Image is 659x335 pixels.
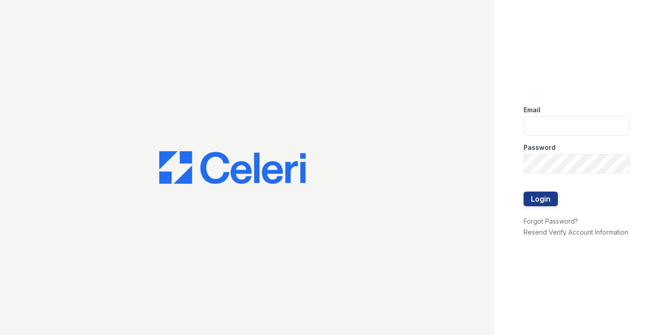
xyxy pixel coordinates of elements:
label: Email [524,105,540,115]
label: Password [524,143,556,152]
a: Forgot Password? [524,217,578,225]
button: Login [524,192,558,206]
a: Resend Verify Account Information [524,228,628,236]
img: CE_Logo_Blue-a8612792a0a2168367f1c8372b55b34899dd931a85d93a1a3d3e32e68fde9ad4.png [159,151,306,184]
